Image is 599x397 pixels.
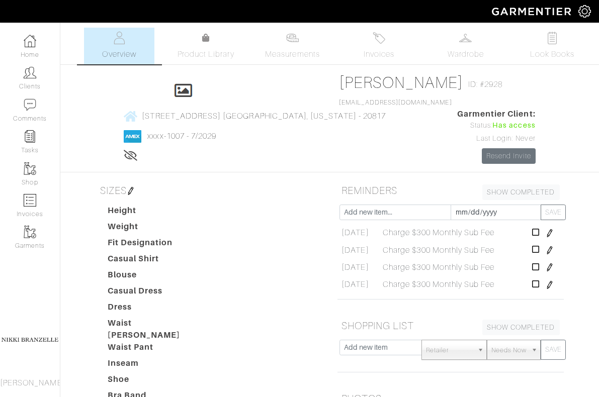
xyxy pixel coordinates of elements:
span: Measurements [265,48,320,60]
a: xxxx-1007 - 7/2029 [147,132,216,141]
a: SHOW COMPLETED [482,320,560,335]
span: Overview [102,48,136,60]
a: [STREET_ADDRESS] [GEOGRAPHIC_DATA], [US_STATE] - 20817 [124,110,386,122]
span: Charge $300 Monthly Sub Fee [383,261,494,273]
span: Needs Now [491,340,527,360]
span: [DATE] [341,278,369,290]
dt: Shoe [100,373,196,389]
div: Status: [457,120,536,131]
dt: Casual Dress [100,285,196,301]
span: Charge $300 Monthly Sub Fee [383,278,494,290]
div: Last Login: Never [457,133,536,144]
span: Wardrobe [448,48,484,60]
span: Garmentier Client: [457,108,536,120]
input: Add new item [339,340,422,355]
button: SAVE [541,205,566,220]
dt: Casual Shirt [100,253,196,269]
span: Has access [492,120,536,131]
img: orders-27d20c2124de7fd6de4e0e44c1d41de31381a507db9b33961299e4e07d508b8c.svg [373,32,385,44]
img: reminder-icon-8004d30b9f0a5d33ae49ab947aed9ed385cf756f9e5892f1edd6e32f2345188e.png [24,130,36,143]
dt: Weight [100,221,196,237]
span: Retailer [426,340,473,360]
img: american_express-1200034d2e149cdf2cc7894a33a747db654cf6f8355cb502592f1d228b2ac700.png [124,130,141,143]
img: dashboard-icon-dbcd8f5a0b271acd01030246c82b418ddd0df26cd7fceb0bd07c9910d44c42f6.png [24,35,36,47]
a: Look Books [517,28,587,64]
img: wardrobe-487a4870c1b7c33e795ec22d11cfc2ed9d08956e64fb3008fe2437562e282088.svg [459,32,472,44]
button: SAVE [541,340,566,360]
a: Invoices [344,28,414,64]
span: [DATE] [341,227,369,239]
a: Overview [84,28,154,64]
span: [DATE] [341,261,369,273]
h5: REMINDERS [337,180,564,201]
dt: Dress [100,301,196,317]
dt: Fit Designation [100,237,196,253]
img: pen-cf24a1663064a2ec1b9c1bd2387e9de7a2fa800b781884d57f21acf72779bad2.png [546,246,554,254]
img: pen-cf24a1663064a2ec1b9c1bd2387e9de7a2fa800b781884d57f21acf72779bad2.png [546,229,554,237]
img: clients-icon-6bae9207a08558b7cb47a8932f037763ab4055f8c8b6bfacd5dc20c3e0201464.png [24,66,36,79]
span: Charge $300 Monthly Sub Fee [383,244,494,256]
img: pen-cf24a1663064a2ec1b9c1bd2387e9de7a2fa800b781884d57f21acf72779bad2.png [546,263,554,271]
span: [STREET_ADDRESS] [GEOGRAPHIC_DATA], [US_STATE] - 20817 [142,112,386,121]
img: gear-icon-white-bd11855cb880d31180b6d7d6211b90ccbf57a29d726f0c71d8c61bd08dd39cc2.png [578,5,591,18]
a: [PERSON_NAME] [339,73,463,91]
dt: Waist Pant [100,341,196,357]
span: Product Library [178,48,234,60]
input: Add new item... [339,205,451,220]
img: garments-icon-b7da505a4dc4fd61783c78ac3ca0ef83fa9d6f193b1c9dc38574b1d14d53ca28.png [24,162,36,175]
dt: Height [100,205,196,221]
img: comment-icon-a0a6a9ef722e966f86d9cbdc48e553b5cf19dbc54f86b18d962a5391bc8f6eb6.png [24,98,36,111]
dt: Waist [PERSON_NAME] [100,317,196,341]
dt: Blouse [100,269,196,285]
img: pen-cf24a1663064a2ec1b9c1bd2387e9de7a2fa800b781884d57f21acf72779bad2.png [127,187,135,195]
a: Product Library [170,32,241,60]
img: garmentier-logo-header-white-b43fb05a5012e4ada735d5af1a66efaba907eab6374d6393d1fbf88cb4ef424d.png [487,3,578,20]
a: Measurements [257,28,328,64]
span: [DATE] [341,244,369,256]
span: Invoices [364,48,394,60]
a: Wardrobe [431,28,501,64]
a: [EMAIL_ADDRESS][DOMAIN_NAME] [339,99,452,106]
span: Look Books [530,48,575,60]
span: Charge $300 Monthly Sub Fee [383,227,494,239]
img: measurements-466bbee1fd09ba9460f595b01e5d73f9e2bff037440d3c8f018324cb6cdf7a4a.svg [286,32,299,44]
span: ID: #2928 [468,78,502,90]
img: garments-icon-b7da505a4dc4fd61783c78ac3ca0ef83fa9d6f193b1c9dc38574b1d14d53ca28.png [24,226,36,238]
dt: Inseam [100,357,196,373]
img: basicinfo-40fd8af6dae0f16599ec9e87c0ef1c0a1fdea2edbe929e3d69a839185d80c458.svg [113,32,126,44]
h5: SHOPPING LIST [337,316,564,336]
h5: SIZES [96,180,322,201]
a: SHOW COMPLETED [482,184,560,200]
img: orders-icon-0abe47150d42831381b5fb84f609e132dff9fe21cb692f30cb5eec754e2cba89.png [24,194,36,207]
img: pen-cf24a1663064a2ec1b9c1bd2387e9de7a2fa800b781884d57f21acf72779bad2.png [546,281,554,289]
a: Resend Invite [482,148,536,164]
img: todo-9ac3debb85659649dc8f770b8b6100bb5dab4b48dedcbae339e5042a72dfd3cc.svg [546,32,558,44]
